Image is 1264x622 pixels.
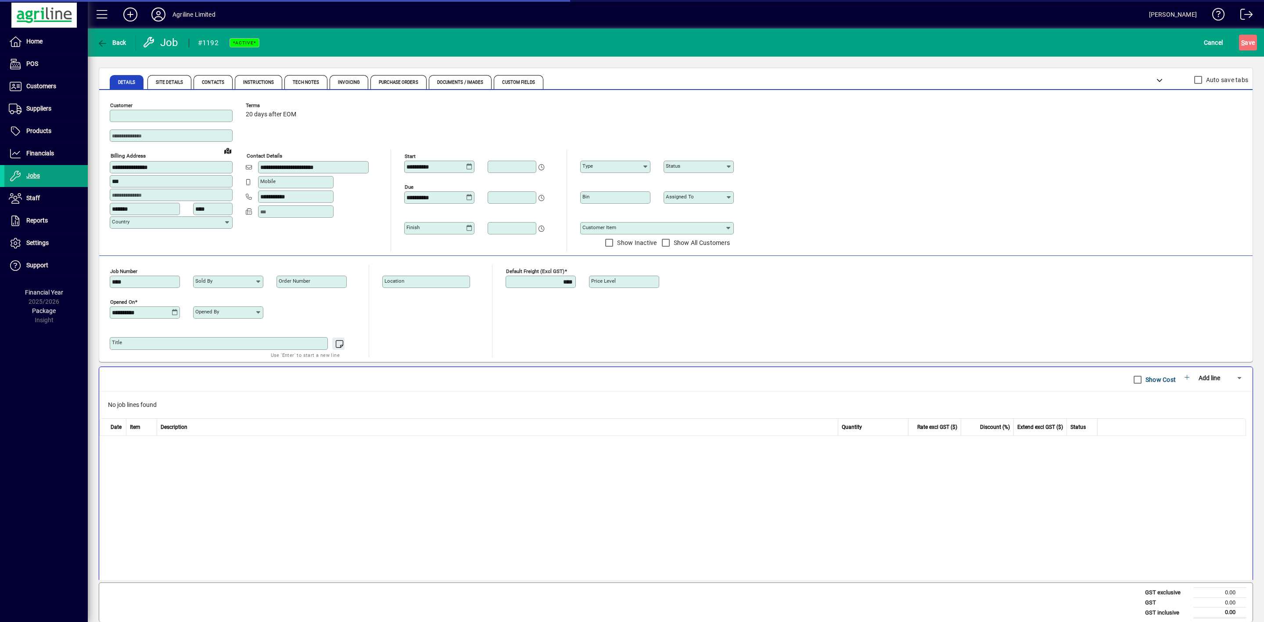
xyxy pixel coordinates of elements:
[1141,588,1193,598] td: GST exclusive
[143,36,180,50] div: Job
[99,392,1253,418] div: No job lines found
[4,187,88,209] a: Staff
[1206,2,1225,30] a: Knowledge Base
[271,350,340,360] mat-hint: Use 'Enter' to start a new line
[1204,76,1249,84] label: Auto save tabs
[26,172,40,179] span: Jobs
[26,60,38,67] span: POS
[88,35,136,50] app-page-header-button: Back
[202,80,224,85] span: Contacts
[279,278,310,284] mat-label: Order number
[406,224,420,230] mat-label: Finish
[198,36,219,50] div: #1192
[25,289,63,296] span: Financial Year
[1241,36,1255,50] span: ave
[1193,588,1246,598] td: 0.00
[110,102,133,108] mat-label: Customer
[293,80,319,85] span: Tech Notes
[1193,608,1246,618] td: 0.00
[26,127,51,134] span: Products
[615,238,657,247] label: Show Inactive
[112,339,122,345] mat-label: Title
[26,194,40,201] span: Staff
[1234,2,1253,30] a: Logout
[26,83,56,90] span: Customers
[221,144,235,158] a: View on map
[437,80,484,85] span: Documents / Images
[130,423,140,431] span: Item
[1239,35,1257,50] button: Save
[26,150,54,157] span: Financials
[4,210,88,232] a: Reports
[4,120,88,142] a: Products
[1017,423,1063,431] span: Extend excl GST ($)
[111,423,122,431] span: Date
[172,7,215,22] div: Agriline Limited
[405,184,413,190] mat-label: Due
[672,238,730,247] label: Show All Customers
[260,178,276,184] mat-label: Mobile
[1141,597,1193,608] td: GST
[1149,7,1197,22] div: [PERSON_NAME]
[1141,608,1193,618] td: GST inclusive
[110,268,137,274] mat-label: Job number
[506,268,564,274] mat-label: Default Freight (excl GST)
[195,278,212,284] mat-label: Sold by
[4,143,88,165] a: Financials
[1199,374,1220,381] span: Add line
[95,35,129,50] button: Back
[582,224,616,230] mat-label: Customer Item
[502,80,535,85] span: Custom Fields
[246,103,298,108] span: Terms
[842,423,862,431] span: Quantity
[4,31,88,53] a: Home
[4,53,88,75] a: POS
[405,153,416,159] mat-label: Start
[582,194,589,200] mat-label: Bin
[1144,375,1176,384] label: Show Cost
[591,278,616,284] mat-label: Price Level
[118,80,135,85] span: Details
[26,217,48,224] span: Reports
[97,39,126,46] span: Back
[980,423,1010,431] span: Discount (%)
[384,278,404,284] mat-label: Location
[26,262,48,269] span: Support
[161,423,187,431] span: Description
[116,7,144,22] button: Add
[1241,39,1245,46] span: S
[666,163,680,169] mat-label: Status
[110,299,135,305] mat-label: Opened On
[1202,35,1225,50] button: Cancel
[1204,36,1223,50] span: Cancel
[917,423,957,431] span: Rate excl GST ($)
[1193,597,1246,608] td: 0.00
[666,194,694,200] mat-label: Assigned to
[379,80,418,85] span: Purchase Orders
[156,80,183,85] span: Site Details
[112,219,129,225] mat-label: Country
[338,80,360,85] span: Invoicing
[26,239,49,246] span: Settings
[144,7,172,22] button: Profile
[195,309,219,315] mat-label: Opened by
[4,98,88,120] a: Suppliers
[32,307,56,314] span: Package
[26,38,43,45] span: Home
[246,111,296,118] span: 20 days after EOM
[4,255,88,277] a: Support
[1070,423,1086,431] span: Status
[26,105,51,112] span: Suppliers
[582,163,593,169] mat-label: Type
[243,80,274,85] span: Instructions
[4,76,88,97] a: Customers
[4,232,88,254] a: Settings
